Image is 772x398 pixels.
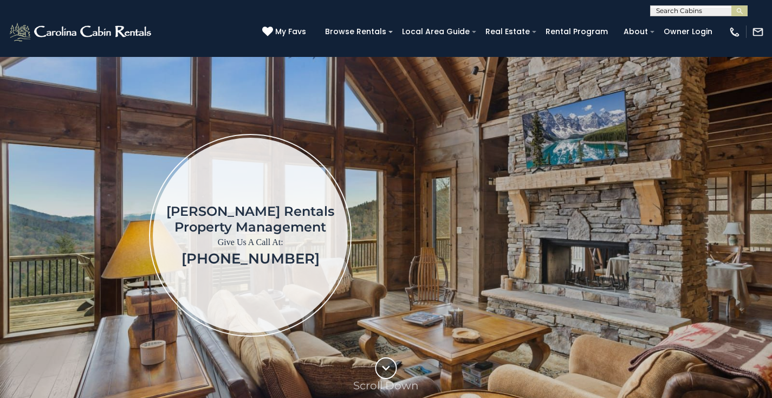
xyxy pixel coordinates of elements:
h1: [PERSON_NAME] Rentals Property Management [166,203,334,235]
img: phone-regular-white.png [729,26,741,38]
p: Scroll Down [353,379,419,392]
span: My Favs [275,26,306,37]
a: Owner Login [658,23,718,40]
a: Real Estate [480,23,535,40]
a: Rental Program [540,23,613,40]
a: [PHONE_NUMBER] [181,250,320,267]
a: Local Area Guide [397,23,475,40]
iframe: New Contact Form [485,89,756,381]
img: White-1-2.png [8,21,154,43]
a: Browse Rentals [320,23,392,40]
a: About [618,23,653,40]
p: Give Us A Call At: [166,235,334,250]
a: My Favs [262,26,309,38]
img: mail-regular-white.png [752,26,764,38]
